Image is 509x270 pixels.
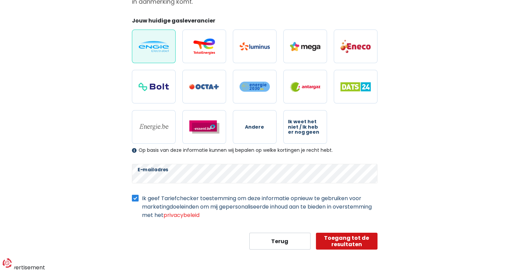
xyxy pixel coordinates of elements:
[240,81,270,92] img: Energie2030
[316,233,377,250] button: Toegang tot de resultaten
[189,120,219,134] img: Essent
[288,119,322,135] span: Ik weet het niet / Ik heb er nog geen
[139,41,169,52] img: Engie / Electrabel
[189,84,219,90] img: Octa+
[132,17,377,27] legend: Jouw huidige gasleverancier
[290,82,320,92] img: Antargaz
[340,39,371,53] img: Eneco
[240,42,270,50] img: Luminus
[139,83,169,91] img: Bolt
[189,38,219,54] img: Total Energies / Lampiris
[132,147,377,153] div: Op basis van deze informatie kunnen wij bepalen op welke kortingen je recht hebt.
[290,42,320,51] img: Mega
[139,123,169,131] img: Energie.be
[142,194,377,219] label: Ik geef Tariefchecker toestemming om deze informatie opnieuw te gebruiken voor marketingdoeleinde...
[163,211,199,219] a: privacybeleid
[249,233,311,250] button: Terug
[245,125,264,130] span: Andere
[340,82,371,91] img: Dats 24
